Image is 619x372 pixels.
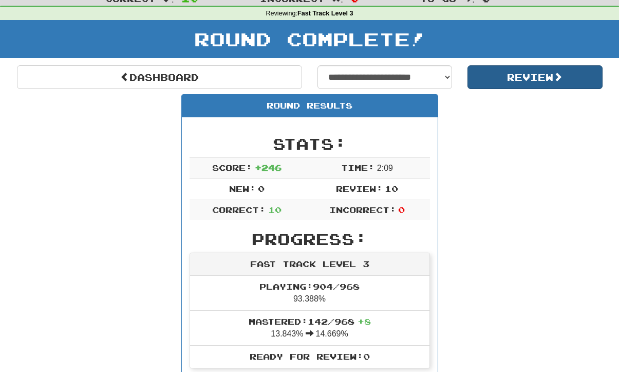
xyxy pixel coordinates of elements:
strong: Fast Track Level 3 [297,10,353,17]
span: New: [229,184,256,193]
span: 0 [258,184,265,193]
span: + 8 [358,316,371,326]
span: 10 [268,205,282,215]
li: 93.388% [190,276,429,311]
span: Review: [336,184,383,193]
span: Playing: 904 / 968 [259,281,360,291]
span: + 246 [255,163,282,172]
span: Ready for Review: 0 [250,351,370,361]
span: Mastered: 142 / 968 [249,316,371,326]
button: Review [467,65,603,89]
span: Time: [341,163,374,172]
h2: Stats: [190,135,430,152]
span: 10 [385,184,398,193]
div: Fast Track Level 3 [190,253,429,276]
span: 0 [398,205,405,215]
a: Dashboard [17,65,302,89]
span: Score: [212,163,252,172]
h2: Progress: [190,231,430,247]
li: 13.843% 14.669% [190,310,429,346]
div: Round Results [182,95,438,117]
span: 2 : 0 9 [377,164,393,172]
span: Correct: [212,205,266,215]
span: Incorrect: [329,205,396,215]
h1: Round Complete! [4,29,615,49]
